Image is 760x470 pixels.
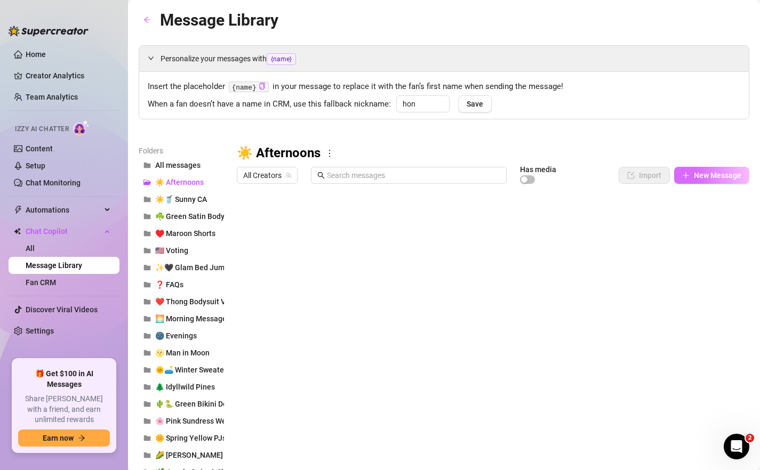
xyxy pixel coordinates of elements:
[155,331,197,340] span: 🌚 Evenings
[325,149,334,158] span: more
[139,208,224,225] button: ☘️ Green Satin Bodysuit Nudes
[155,349,210,357] span: 🌝 Man in Moon
[155,212,261,221] span: ☘️ Green Satin Bodysuit Nudes
[155,366,257,374] span: 🌞🛋️ Winter Sweater Sunbask
[259,83,266,90] span: copy
[143,230,151,237] span: folder
[143,332,151,339] span: folder
[26,223,101,240] span: Chat Copilot
[143,264,151,271] span: folder
[619,167,670,184] button: Import
[26,305,98,314] a: Discover Viral Videos
[139,145,224,157] article: Folders
[143,281,151,288] span: folder
[259,83,266,91] button: Click to Copy
[143,434,151,442] span: folder
[139,174,224,191] button: ☀️ Afternoons
[14,206,22,214] span: thunderbolt
[143,383,151,391] span: folder
[139,327,224,344] button: 🌚 Evenings
[139,447,224,464] button: 🌽 [PERSON_NAME]
[724,434,749,459] iframe: Intercom live chat
[317,172,325,179] span: search
[26,244,35,253] a: All
[237,145,321,162] h3: ☀️ Afternoons
[155,280,183,289] span: ❓ FAQs
[155,314,230,323] span: 🌅 Morning Messages
[26,67,111,84] a: Creator Analytics
[143,16,151,23] span: arrow-left
[155,195,207,204] span: ☀️🥤 Sunny CA
[155,451,223,459] span: 🌽 [PERSON_NAME]
[143,366,151,374] span: folder
[327,169,500,181] input: Search messages
[26,201,101,218] span: Automations
[229,82,269,93] code: {name}
[161,53,740,65] span: Personalize your messages with
[143,196,151,203] span: folder
[243,167,291,183] span: All Creators
[155,178,204,187] span: ☀️ Afternoons
[143,213,151,220] span: folder
[148,55,154,61] span: expanded
[139,361,224,378] button: 🌞🛋️ Winter Sweater Sunbask
[155,297,232,306] span: ❤️ Thong Bodysuit Vid
[143,349,151,356] span: folder
[148,98,391,111] span: When a fan doesn’t have a name in CRM, use this fallback nickname:
[139,293,224,310] button: ❤️ Thong Bodysuit Vid
[139,259,224,276] button: ✨🖤 Glam Bed Jump
[155,229,215,238] span: ♥️ Maroon Shorts
[143,400,151,408] span: folder
[9,26,89,36] img: logo-BBDzfeDw.svg
[26,93,78,101] a: Team Analytics
[26,261,82,270] a: Message Library
[143,451,151,459] span: folder
[26,179,81,187] a: Chat Monitoring
[139,157,224,174] button: All messages
[155,161,201,169] span: All messages
[26,161,45,170] a: Setup
[746,434,754,442] span: 2
[160,7,278,33] article: Message Library
[139,412,224,430] button: 🌸 Pink Sundress Welcome
[143,298,151,305] span: folder
[458,95,492,112] button: Save
[155,383,215,391] span: 🌲 Idyllwild Pines
[155,417,247,425] span: 🌸 Pink Sundress Welcome
[14,228,21,235] img: Chat Copilot
[15,124,69,134] span: Izzy AI Chatter
[18,394,110,425] span: Share [PERSON_NAME] with a friend, and earn unlimited rewards
[139,225,224,242] button: ♥️ Maroon Shorts
[139,430,224,447] button: 🌼 Spring Yellow PJs
[139,344,224,361] button: 🌝 Man in Moon
[26,144,53,153] a: Content
[467,100,483,108] span: Save
[143,247,151,254] span: folder
[139,378,224,395] button: 🌲 Idyllwild Pines
[139,46,749,71] div: Personalize your messages with{name}
[18,430,110,447] button: Earn nowarrow-right
[78,434,85,442] span: arrow-right
[139,191,224,208] button: ☀️🥤 Sunny CA
[139,395,224,412] button: 🌵🐍 Green Bikini Desert Stagecoach
[267,53,296,65] span: {name}
[26,278,56,287] a: Fan CRM
[674,167,749,184] button: New Message
[26,50,46,59] a: Home
[285,172,292,179] span: team
[155,434,226,442] span: 🌼 Spring Yellow PJs
[143,315,151,322] span: folder
[143,417,151,425] span: folder
[139,310,224,327] button: 🌅 Morning Messages
[682,172,690,179] span: plus
[18,369,110,390] span: 🎁 Get $100 in AI Messages
[143,179,151,186] span: folder-open
[143,161,151,169] span: folder
[139,276,224,293] button: ❓ FAQs
[26,327,54,335] a: Settings
[694,171,741,180] span: New Message
[155,263,229,272] span: ✨🖤 Glam Bed Jump
[155,246,188,255] span: 🇺🇸 Voting
[139,242,224,259] button: 🇺🇸 Voting
[148,80,740,93] span: Insert the placeholder in your message to replace it with the fan’s first name when sending the m...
